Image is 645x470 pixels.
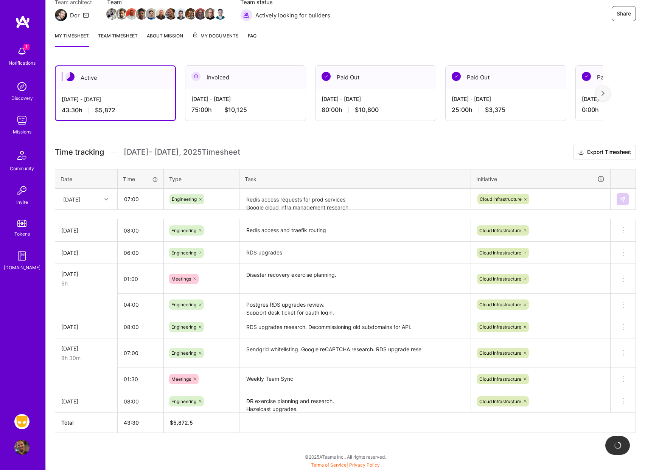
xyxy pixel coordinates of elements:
[118,189,163,209] input: HH:MM
[614,442,622,449] img: loading
[195,8,206,20] img: Team Member Avatar
[215,8,225,20] a: Team Member Avatar
[56,66,175,89] div: Active
[171,228,196,233] span: Engineering
[191,106,300,114] div: 75:00 h
[224,106,247,114] span: $10,125
[573,145,636,160] button: Export Timesheet
[14,183,30,198] img: Invite
[171,399,196,404] span: Engineering
[479,350,521,356] span: Cloud Infrastructure
[12,440,31,455] a: User Avatar
[185,8,196,20] img: Team Member Avatar
[171,302,196,307] span: Engineering
[349,462,380,468] a: Privacy Policy
[171,250,196,256] span: Engineering
[166,8,176,20] a: Team Member Avatar
[156,8,166,20] a: Team Member Avatar
[118,369,163,389] input: HH:MM
[104,197,108,201] i: icon Chevron
[191,95,300,103] div: [DATE] - [DATE]
[171,276,191,282] span: Meetings
[106,8,118,20] img: Team Member Avatar
[118,343,163,363] input: HH:MM
[612,6,636,21] button: Share
[155,8,167,20] img: Team Member Avatar
[14,79,30,94] img: discovery
[62,95,169,103] div: [DATE] - [DATE]
[240,9,252,21] img: Actively looking for builders
[147,32,183,47] a: About Mission
[479,399,521,404] span: Cloud Infrastructure
[240,189,470,209] textarea: Redis access requests for prod services Google cloud infra management research RDS upgrade research
[55,147,104,157] span: Time tracking
[118,295,163,315] input: HH:MM
[214,8,226,20] img: Team Member Avatar
[117,8,127,20] a: Team Member Avatar
[476,175,605,183] div: Initiative
[479,324,521,330] span: Cloud Infrastructure
[118,220,163,240] input: HH:MM
[617,193,629,205] div: null
[118,269,163,289] input: HH:MM
[452,106,560,114] div: 25:00 h
[45,447,645,466] div: © 2025 ATeams Inc., All rights reserved.
[322,72,331,81] img: Paid Out
[55,32,89,47] a: My timesheet
[191,72,200,81] img: Invoiced
[126,8,137,20] img: Team Member Avatar
[240,242,470,263] textarea: RDS upgrades
[95,106,115,114] span: $5,872
[171,324,196,330] span: Engineering
[239,169,471,189] th: Task
[118,391,163,411] input: HH:MM
[171,350,196,356] span: Engineering
[205,8,216,20] img: Team Member Avatar
[582,72,591,81] img: Paid Out
[322,95,430,103] div: [DATE] - [DATE]
[61,270,111,278] div: [DATE]
[248,32,256,47] a: FAQ
[55,413,118,433] th: Total
[240,369,470,389] textarea: Weekly Team Sync
[146,8,156,20] a: Team Member Avatar
[14,440,30,455] img: User Avatar
[192,32,239,40] span: My Documents
[16,198,28,206] div: Invite
[14,230,30,238] div: Tokens
[61,226,111,234] div: [DATE]
[118,413,164,433] th: 43:30
[23,44,30,50] span: 1
[63,195,80,203] div: [DATE]
[146,8,157,20] img: Team Member Avatar
[118,243,163,263] input: HH:MM
[175,8,187,20] img: Team Member Avatar
[118,317,163,337] input: HH:MM
[14,248,30,264] img: guide book
[480,196,522,202] span: Cloud Infrastructure
[116,8,127,20] img: Team Member Avatar
[55,169,118,189] th: Date
[485,106,505,114] span: $3,375
[617,10,631,17] span: Share
[240,317,470,338] textarea: RDS upgrades research. Decommissioning old subdomains for API.
[14,414,30,429] img: Grindr: Mobile + BE + Cloud
[171,376,191,382] span: Meetings
[13,128,31,136] div: Missions
[186,8,196,20] a: Team Member Avatar
[479,302,521,307] span: Cloud Infrastructure
[65,72,75,81] img: Active
[61,354,111,362] div: 8h 30m
[14,113,30,128] img: teamwork
[55,9,67,21] img: Team Architect
[61,397,111,405] div: [DATE]
[311,462,347,468] a: Terms of Service
[127,8,137,20] a: Team Member Avatar
[240,265,470,293] textarea: Disaster recovery exercise planning.
[240,339,470,368] textarea: Sendgrid whitelisting. Google reCAPTCHA research. RDS upgrade rese
[137,8,146,20] a: Team Member Avatar
[17,220,26,227] img: tokens
[240,295,470,315] textarea: Postgres RDS upgrades review. Support desk ticket for oauth login.
[10,164,34,172] div: Community
[452,72,461,81] img: Paid Out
